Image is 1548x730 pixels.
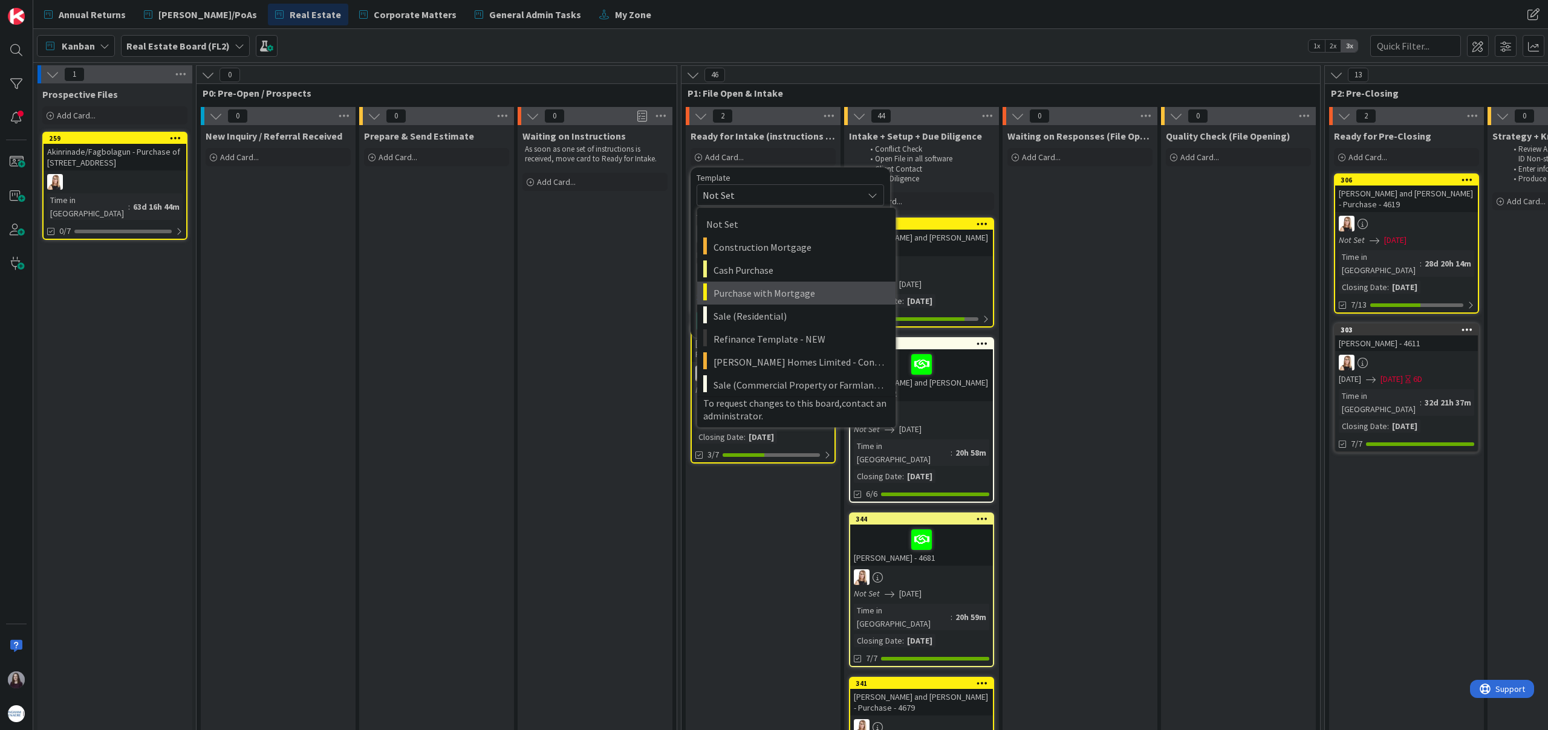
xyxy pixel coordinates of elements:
[290,7,341,22] span: Real Estate
[952,446,989,459] div: 20h 58m
[1339,250,1420,277] div: Time in [GEOGRAPHIC_DATA]
[1325,40,1341,52] span: 2x
[1188,109,1208,123] span: 0
[158,7,257,22] span: [PERSON_NAME]/PoAs
[1341,326,1478,334] div: 303
[904,470,935,483] div: [DATE]
[707,448,719,461] span: 3/7
[467,4,588,25] a: General Admin Tasks
[695,400,776,427] div: Time in [GEOGRAPHIC_DATA]
[850,219,993,256] div: 346[PERSON_NAME] and [PERSON_NAME] - 4685
[691,323,836,464] a: 262[PERSON_NAME], [PERSON_NAME] - Purchase - 4554DBNot Set[DATE]Time in [GEOGRAPHIC_DATA]:62d 17h...
[615,7,651,22] span: My Zone
[705,152,744,163] span: Add Card...
[850,349,993,401] div: [PERSON_NAME] and [PERSON_NAME] - Sale - 4682
[1341,40,1358,52] span: 3x
[706,216,880,232] span: Not Set
[850,219,993,230] div: 346
[8,705,25,722] img: avatar
[57,110,96,121] span: Add Card...
[268,4,348,25] a: Real Estate
[64,67,85,82] span: 1
[863,154,992,164] li: Open File in all software
[1335,216,1478,231] div: DB
[1389,280,1420,294] div: [DATE]
[854,439,951,466] div: Time in [GEOGRAPHIC_DATA]
[1420,257,1422,270] span: :
[1335,175,1478,212] div: 306[PERSON_NAME] and [PERSON_NAME] - Purchase - 4619
[850,514,993,566] div: 344[PERSON_NAME] - 4681
[1370,35,1461,57] input: Quick Filter...
[899,278,922,291] span: [DATE]
[1384,234,1407,247] span: [DATE]
[42,132,187,240] a: 259Akinrinade/Fagbolagun - Purchase of [STREET_ADDRESS]DBTime in [GEOGRAPHIC_DATA]:63d 16h 44m0/7
[1356,109,1376,123] span: 2
[592,4,659,25] a: My Zone
[1351,299,1367,311] span: 7/13
[697,236,896,259] a: Construction Mortgage
[1381,373,1403,386] span: [DATE]
[904,294,935,308] div: [DATE]
[44,133,186,144] div: 259
[849,512,994,667] a: 344[PERSON_NAME] - 4681DBNot Set[DATE]Time in [GEOGRAPHIC_DATA]:20h 59mClosing Date:[DATE]7/7
[854,604,951,630] div: Time in [GEOGRAPHIC_DATA]
[1334,173,1479,314] a: 306[PERSON_NAME] and [PERSON_NAME] - Purchase - 4619DBNot Set[DATE]Time in [GEOGRAPHIC_DATA]:28d ...
[1339,419,1387,433] div: Closing Date
[1339,355,1354,370] img: DB
[951,446,952,459] span: :
[697,173,730,182] span: Template
[850,689,993,715] div: [PERSON_NAME] and [PERSON_NAME] - Purchase - 4679
[220,68,240,82] span: 0
[856,220,993,228] div: 346
[525,144,665,164] p: As soon as one set of instructions is received, move card to Ready for Intake.
[1335,186,1478,212] div: [PERSON_NAME] and [PERSON_NAME] - Purchase - 4619
[49,134,186,143] div: 259
[697,305,896,328] a: Sale (Residential)
[544,109,565,123] span: 0
[850,260,993,276] div: DB
[866,652,877,665] span: 7/7
[899,587,922,600] span: [DATE]
[697,350,896,373] a: [PERSON_NAME] Homes Limited - Construction Mortgage
[126,40,230,52] b: Real Estate Board (FL2)
[854,470,902,483] div: Closing Date
[1335,335,1478,351] div: [PERSON_NAME] - 4611
[1339,216,1354,231] img: DB
[1309,40,1325,52] span: 1x
[697,259,896,282] a: Cash Purchase
[386,109,406,123] span: 0
[850,569,993,585] div: DB
[44,174,186,190] div: DB
[714,331,886,347] span: Refinance Template - NEW
[850,678,993,689] div: 341
[522,130,626,142] span: Waiting on Instructions
[1422,257,1474,270] div: 28d 20h 14m
[1334,130,1431,142] span: Ready for Pre-Closing
[695,366,711,381] img: DB
[1387,419,1389,433] span: :
[1335,175,1478,186] div: 306
[352,4,464,25] a: Corporate Matters
[220,152,259,163] span: Add Card...
[863,144,992,154] li: Conflict Check
[42,88,118,100] span: Prospective Files
[1341,176,1478,184] div: 306
[1166,130,1290,142] span: Quality Check (File Opening)
[704,68,725,82] span: 46
[856,340,993,348] div: 345
[850,678,993,715] div: 341[PERSON_NAME] and [PERSON_NAME] - Purchase - 4679
[203,87,662,99] span: P0: Pre-Open / Prospects
[1389,419,1420,433] div: [DATE]
[8,8,25,25] img: Visit kanbanzone.com
[703,187,854,203] span: Not Set
[902,294,904,308] span: :
[8,671,25,688] img: BC
[1334,323,1479,453] a: 303[PERSON_NAME] - 4611DB[DATE][DATE]6DTime in [GEOGRAPHIC_DATA]:32d 21h 37mClosing Date:[DATE]7/7
[364,130,474,142] span: Prepare & Send Estimate
[902,470,904,483] span: :
[714,377,886,393] span: Sale (Commercial Property or Farmland Transaction)
[850,514,993,525] div: 344
[128,200,130,213] span: :
[703,397,886,422] span: To request changes to this board, .
[746,430,777,444] div: [DATE]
